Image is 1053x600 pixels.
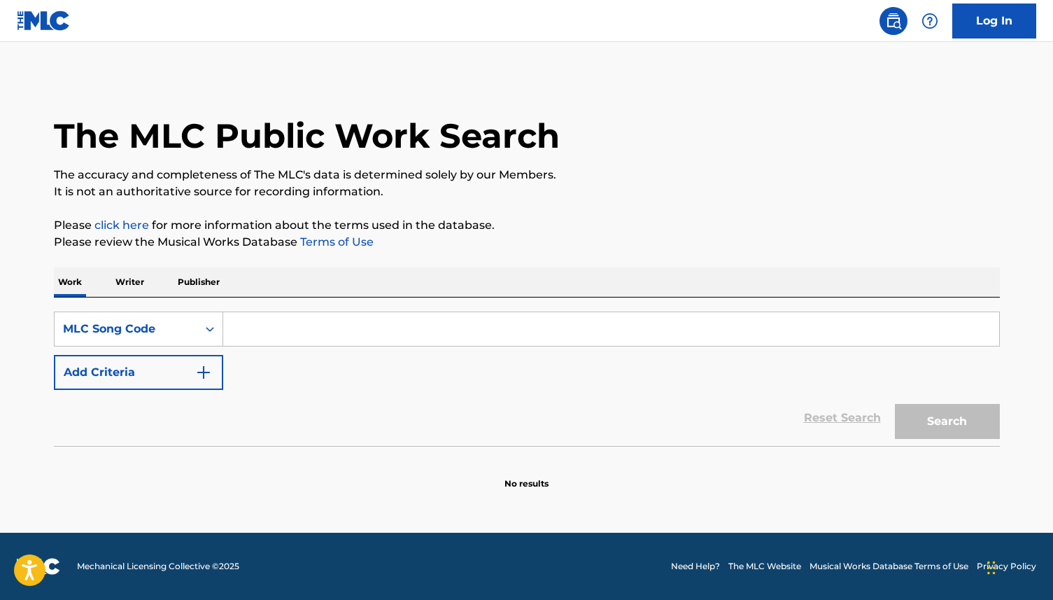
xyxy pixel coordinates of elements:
img: help [921,13,938,29]
a: Privacy Policy [977,560,1036,573]
div: Help [916,7,944,35]
span: Mechanical Licensing Collective © 2025 [77,560,239,573]
p: Work [54,267,86,297]
p: Writer [111,267,148,297]
p: Publisher [174,267,224,297]
a: The MLC Website [728,560,801,573]
div: Drag [987,547,996,589]
a: Terms of Use [297,235,374,249]
div: MLC Song Code [63,321,189,337]
a: Public Search [879,7,907,35]
p: Please review the Musical Works Database [54,234,1000,251]
img: MLC Logo [17,11,71,31]
button: Add Criteria [54,355,223,390]
p: The accuracy and completeness of The MLC's data is determined solely by our Members. [54,167,1000,183]
p: Please for more information about the terms used in the database. [54,217,1000,234]
img: search [885,13,902,29]
a: Musical Works Database Terms of Use [810,560,968,573]
a: Need Help? [671,560,720,573]
a: click here [94,218,149,232]
iframe: Chat Widget [983,533,1053,600]
a: Log In [952,4,1036,39]
img: 9d2ae6d4665cec9f34b9.svg [195,364,212,381]
p: No results [504,461,549,490]
h1: The MLC Public Work Search [54,115,560,157]
img: logo [17,558,60,575]
form: Search Form [54,312,1000,446]
p: It is not an authoritative source for recording information. [54,183,1000,200]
